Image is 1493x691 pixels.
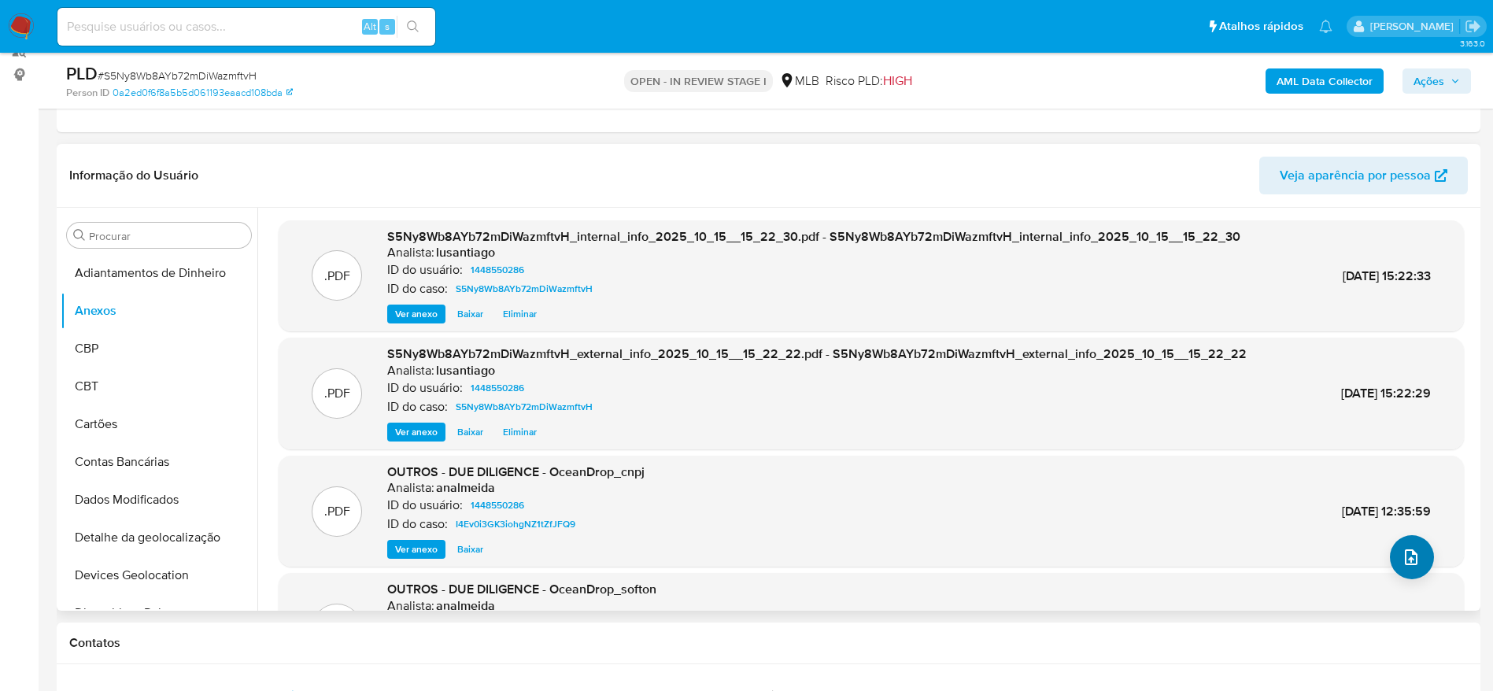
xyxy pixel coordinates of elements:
button: Eliminar [495,305,545,323]
span: Risco PLD: [826,72,912,90]
span: Ver anexo [395,306,438,322]
button: Baixar [449,305,491,323]
button: CBP [61,330,257,368]
button: Devices Geolocation [61,556,257,594]
input: Procurar [89,229,245,243]
p: .PDF [324,268,350,285]
span: # S5Ny8Wb8AYb72mDiWazmftvH [98,68,257,83]
a: I4Ev0i3GK3iohgNZ1tZfJFQ9 [449,515,582,534]
span: Alt [364,19,376,34]
b: Person ID [66,86,109,100]
p: lucas.santiago@mercadolivre.com [1370,19,1459,34]
span: s [385,19,390,34]
button: Cartões [61,405,257,443]
span: Ações [1414,68,1444,94]
button: Baixar [449,423,491,442]
input: Pesquise usuários ou casos... [57,17,435,37]
b: AML Data Collector [1277,68,1373,94]
span: Ver anexo [395,541,438,557]
a: 1448550286 [464,379,530,397]
button: Dados Modificados [61,481,257,519]
a: 1448550286 [464,261,530,279]
button: Detalhe da geolocalização [61,519,257,556]
span: S5Ny8Wb8AYb72mDiWazmftvH [456,397,593,416]
a: S5Ny8Wb8AYb72mDiWazmftvH [449,397,599,416]
a: 1448550286 [464,496,530,515]
p: Analista: [387,598,434,614]
b: PLD [66,61,98,86]
p: ID do usuário: [387,497,463,513]
p: ID do caso: [387,281,448,297]
button: Contas Bancárias [61,443,257,481]
span: 1448550286 [471,379,524,397]
p: OPEN - IN REVIEW STAGE I [624,70,773,92]
button: Ver anexo [387,540,445,559]
span: 1448550286 [471,496,524,515]
span: Baixar [457,306,483,322]
p: ID do caso: [387,516,448,532]
span: OUTROS - DUE DILIGENCE - OceanDrop_softon [387,580,656,598]
span: HIGH [883,72,912,90]
button: Dispositivos Point [61,594,257,632]
span: 1448550286 [471,261,524,279]
h1: Informação do Usuário [69,168,198,183]
h6: lusantiago [436,363,495,379]
button: Ações [1402,68,1471,94]
a: S5Ny8Wb8AYb72mDiWazmftvH [449,279,599,298]
p: ID do usuário: [387,380,463,396]
span: Veja aparência por pessoa [1280,157,1431,194]
h6: lusantiago [436,245,495,261]
span: S5Ny8Wb8AYb72mDiWazmftvH [456,279,593,298]
span: Baixar [457,541,483,557]
p: Analista: [387,245,434,261]
div: MLB [779,72,819,90]
button: Ver anexo [387,305,445,323]
span: [DATE] 15:22:29 [1341,384,1431,402]
button: Baixar [449,540,491,559]
span: Ver anexo [395,424,438,440]
a: Notificações [1319,20,1332,33]
button: upload-file [1390,535,1434,579]
span: I4Ev0i3GK3iohgNZ1tZfJFQ9 [456,515,575,534]
button: AML Data Collector [1266,68,1384,94]
a: Sair [1465,18,1481,35]
span: Atalhos rápidos [1219,18,1303,35]
p: Analista: [387,480,434,496]
button: Anexos [61,292,257,330]
button: CBT [61,368,257,405]
span: OUTROS - DUE DILIGENCE - OceanDrop_cnpj [387,463,645,481]
span: S5Ny8Wb8AYb72mDiWazmftvH_external_info_2025_10_15__15_22_22.pdf - S5Ny8Wb8AYb72mDiWazmftvH_extern... [387,345,1247,363]
button: Veja aparência por pessoa [1259,157,1468,194]
span: Eliminar [503,306,537,322]
h6: analmeida [436,480,495,496]
span: [DATE] 12:35:59 [1342,502,1431,520]
h6: analmeida [436,598,495,614]
button: Ver anexo [387,423,445,442]
p: ID do caso: [387,399,448,415]
button: Procurar [73,229,86,242]
p: Analista: [387,363,434,379]
span: Eliminar [503,424,537,440]
span: S5Ny8Wb8AYb72mDiWazmftvH_internal_info_2025_10_15__15_22_30.pdf - S5Ny8Wb8AYb72mDiWazmftvH_intern... [387,227,1240,246]
p: .PDF [324,385,350,402]
button: search-icon [397,16,429,38]
span: Baixar [457,424,483,440]
p: ID do usuário: [387,262,463,278]
button: Eliminar [495,423,545,442]
button: Adiantamentos de Dinheiro [61,254,257,292]
span: 3.163.0 [1460,37,1485,50]
p: .PDF [324,503,350,520]
h1: Contatos [69,635,1468,651]
a: 0a2ed0f6f8a5b5d061193eaacd108bda [113,86,293,100]
span: [DATE] 15:22:33 [1343,267,1431,285]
